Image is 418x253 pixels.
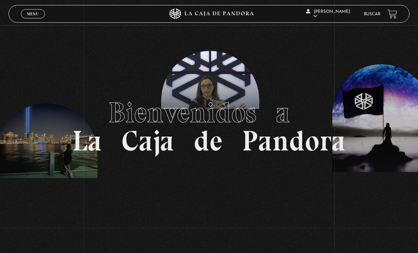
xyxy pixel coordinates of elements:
span: Cerrar [25,18,41,23]
h1: La Caja de Pandora [72,98,346,155]
a: View your shopping cart [388,9,397,19]
a: Buscar [364,12,380,16]
span: Bienvenidos a [108,95,310,130]
span: [PERSON_NAME] [306,10,350,18]
span: Menu [27,12,39,16]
